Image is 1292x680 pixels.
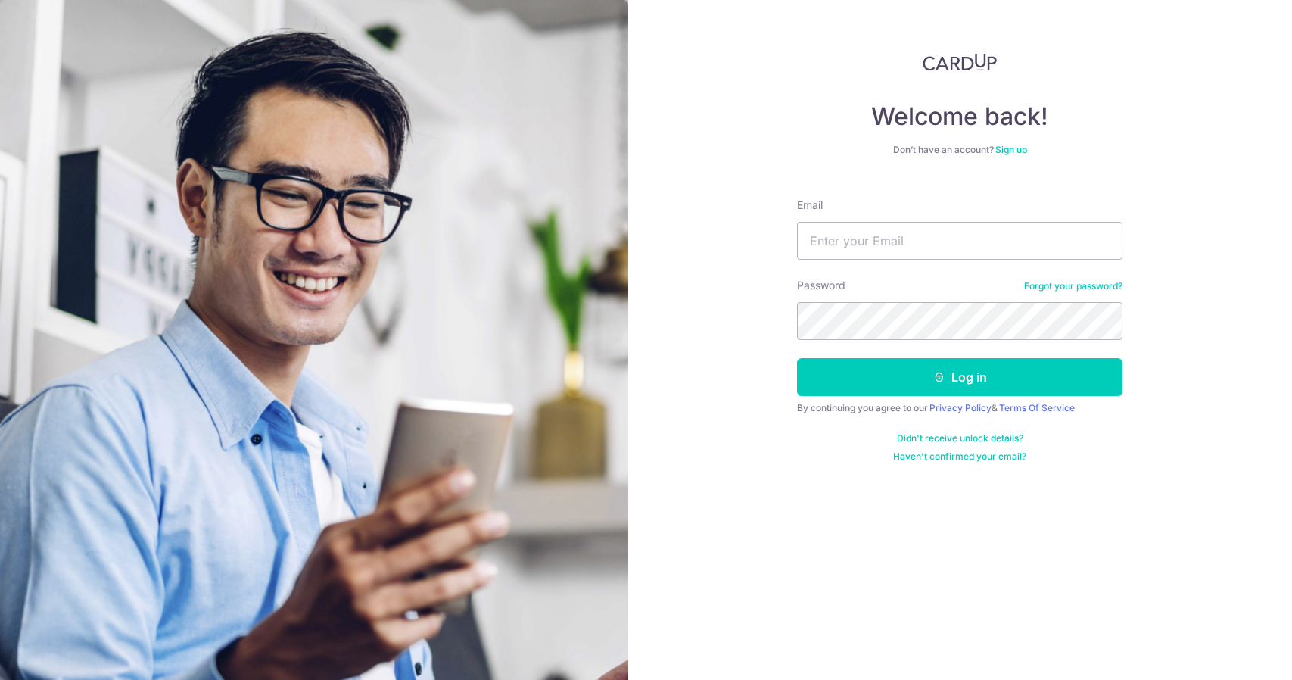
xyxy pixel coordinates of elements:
[797,101,1122,132] h4: Welcome back!
[797,198,823,213] label: Email
[797,402,1122,414] div: By continuing you agree to our &
[929,402,992,413] a: Privacy Policy
[893,451,1026,463] a: Haven't confirmed your email?
[797,278,845,293] label: Password
[995,144,1027,155] a: Sign up
[999,402,1075,413] a: Terms Of Service
[1024,280,1122,292] a: Forgot your password?
[797,222,1122,260] input: Enter your Email
[897,432,1023,444] a: Didn't receive unlock details?
[797,358,1122,396] button: Log in
[797,144,1122,156] div: Don’t have an account?
[923,53,997,71] img: CardUp Logo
